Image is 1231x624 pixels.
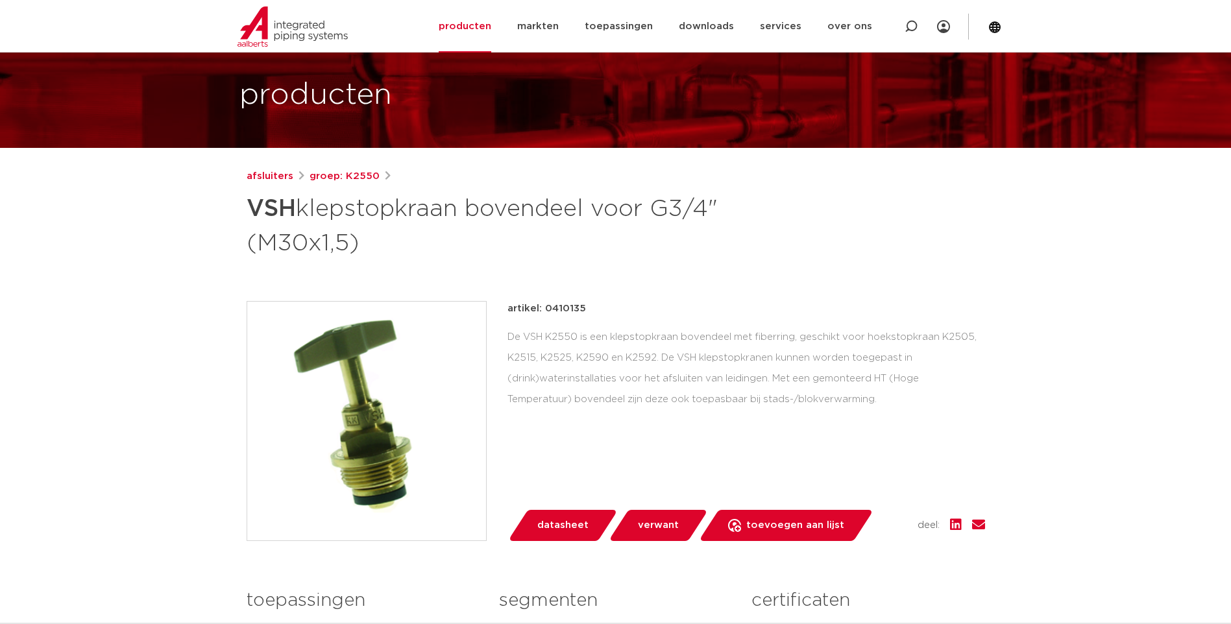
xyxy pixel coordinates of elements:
[537,515,589,536] span: datasheet
[918,518,940,533] span: deel:
[638,515,679,536] span: verwant
[247,197,296,221] strong: VSH
[239,75,392,116] h1: producten
[499,588,732,614] h3: segmenten
[507,510,618,541] a: datasheet
[247,588,480,614] h3: toepassingen
[310,169,380,184] a: groep: K2550
[247,302,486,540] img: Product Image for VSH klepstopkraan bovendeel voor G3/4" (M30x1,5)
[746,515,844,536] span: toevoegen aan lijst
[507,327,985,409] div: De VSH K2550 is een klepstopkraan bovendeel met fiberring, geschikt voor hoekstopkraan K2505, K25...
[247,189,734,259] h1: klepstopkraan bovendeel voor G3/4" (M30x1,5)
[247,169,293,184] a: afsluiters
[507,301,586,317] p: artikel: 0410135
[608,510,708,541] a: verwant
[751,588,984,614] h3: certificaten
